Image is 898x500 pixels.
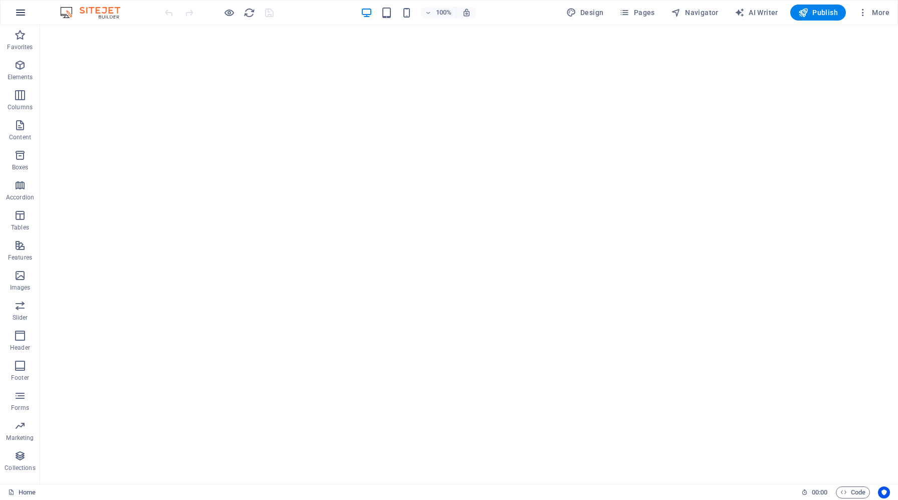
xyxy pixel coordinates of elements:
p: Features [8,254,32,262]
i: Reload page [244,7,255,19]
span: Navigator [671,8,719,18]
button: Pages [615,5,658,21]
p: Forms [11,404,29,412]
button: Publish [790,5,846,21]
p: Columns [8,103,33,111]
p: Footer [11,374,29,382]
p: Boxes [12,163,29,171]
button: Code [836,486,870,498]
p: Slider [13,314,28,322]
span: Publish [798,8,838,18]
p: Elements [8,73,33,81]
p: Header [10,344,30,352]
i: On resize automatically adjust zoom level to fit chosen device. [462,8,471,17]
p: Accordion [6,193,34,201]
button: AI Writer [731,5,782,21]
button: Usercentrics [878,486,890,498]
p: Collections [5,464,35,472]
span: Pages [619,8,654,18]
p: Favorites [7,43,33,51]
span: More [858,8,889,18]
a: Click to cancel selection. Double-click to open Pages [8,486,36,498]
button: More [854,5,893,21]
span: Code [840,486,865,498]
span: Design [566,8,604,18]
h6: Session time [801,486,828,498]
h6: 100% [436,7,452,19]
span: 00 00 [812,486,827,498]
button: Click here to leave preview mode and continue editing [223,7,235,19]
p: Tables [11,223,29,231]
p: Marketing [6,434,34,442]
button: Navigator [667,5,723,21]
p: Images [10,284,31,292]
button: Design [562,5,608,21]
button: 100% [421,7,457,19]
p: Content [9,133,31,141]
img: Editor Logo [58,7,133,19]
span: : [819,488,820,496]
button: reload [243,7,255,19]
span: AI Writer [735,8,778,18]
